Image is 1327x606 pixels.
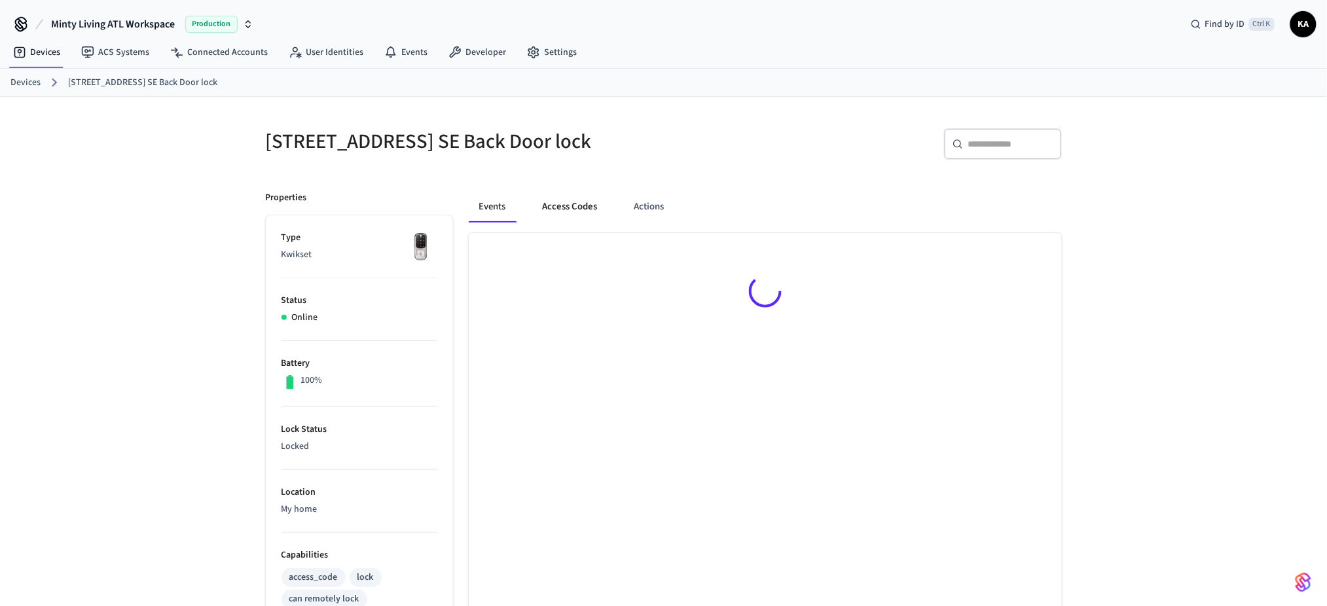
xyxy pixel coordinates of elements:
img: Yale Assure Touchscreen Wifi Smart Lock, Satin Nickel, Front [405,231,437,264]
a: User Identities [278,41,374,64]
p: Properties [266,191,307,205]
span: Find by ID [1205,18,1245,31]
button: Events [469,191,517,223]
button: Access Codes [532,191,608,223]
p: Online [292,311,318,325]
p: Status [282,294,437,308]
button: KA [1290,11,1317,37]
p: My home [282,503,437,516]
p: 100% [301,374,323,387]
span: Minty Living ATL Workspace [51,16,175,32]
p: Capabilities [282,548,437,562]
div: Find by IDCtrl K [1180,12,1285,36]
a: ACS Systems [71,41,160,64]
div: lock [357,571,374,584]
div: access_code [289,571,338,584]
p: Location [282,486,437,499]
div: ant example [469,191,1062,223]
span: Production [185,16,238,33]
a: Devices [3,41,71,64]
button: Actions [624,191,675,223]
a: Settings [517,41,587,64]
div: can remotely lock [289,592,359,606]
a: Connected Accounts [160,41,278,64]
a: [STREET_ADDRESS] SE Back Door lock [68,76,217,90]
p: Type [282,231,437,245]
p: Locked [282,440,437,454]
a: Events [374,41,438,64]
p: Lock Status [282,423,437,437]
img: SeamLogoGradient.69752ec5.svg [1296,572,1311,593]
p: Kwikset [282,248,437,262]
span: Ctrl K [1249,18,1275,31]
p: Battery [282,357,437,370]
h5: [STREET_ADDRESS] SE Back Door lock [266,128,656,155]
span: KA [1292,12,1315,36]
a: Devices [10,76,41,90]
a: Developer [438,41,517,64]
